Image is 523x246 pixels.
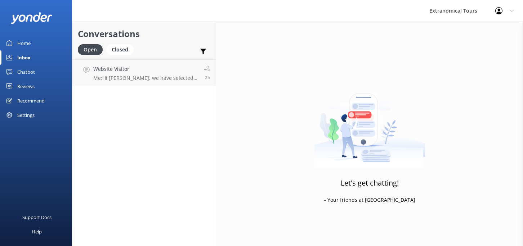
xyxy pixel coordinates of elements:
[17,79,35,94] div: Reviews
[17,108,35,122] div: Settings
[93,65,198,73] h4: Website Visitor
[17,65,35,79] div: Chatbot
[106,44,134,55] div: Closed
[78,27,210,41] h2: Conversations
[11,12,52,24] img: yonder-white-logo.png
[205,74,210,81] span: Sep 04 2025 10:11am (UTC -07:00) America/Tijuana
[78,44,103,55] div: Open
[17,94,45,108] div: Recommend
[17,36,31,50] div: Home
[93,75,198,81] p: Me: Hi [PERSON_NAME], we have selected hotel pick-ups from downtown [GEOGRAPHIC_DATA] and [GEOGRA...
[324,196,415,204] p: - Your friends at [GEOGRAPHIC_DATA]
[341,177,399,189] h3: Let's get chatting!
[22,210,52,224] div: Support Docs
[314,78,425,168] img: artwork of a man stealing a conversation from at giant smartphone
[17,50,31,65] div: Inbox
[106,45,137,53] a: Closed
[78,45,106,53] a: Open
[32,224,42,239] div: Help
[72,59,216,86] a: Website VisitorMe:Hi [PERSON_NAME], we have selected hotel pick-ups from downtown [GEOGRAPHIC_DAT...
